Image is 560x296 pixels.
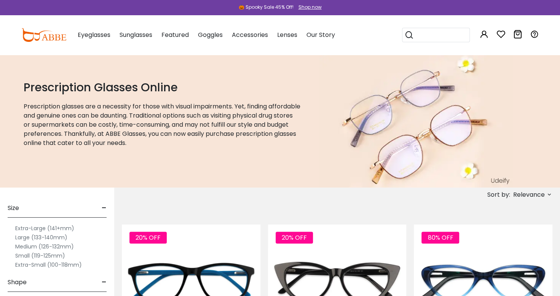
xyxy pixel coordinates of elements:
img: prescription glasses online [319,54,513,188]
span: - [102,273,107,291]
span: 80% OFF [421,232,459,243]
span: Our Story [306,30,335,39]
div: 🎃 Spooky Sale 45% Off! [239,4,294,11]
p: Prescription glasses are a necessity for those with visual impairments. Yet, finding affordable a... [24,102,301,148]
span: - [102,199,107,217]
span: Sunglasses [120,30,152,39]
span: Relevance [513,188,545,202]
label: Extra-Small (100-118mm) [15,260,82,269]
label: Large (133-140mm) [15,233,67,242]
span: 20% OFF [276,232,313,243]
span: Lenses [277,30,297,39]
span: Eyeglasses [78,30,110,39]
div: Shop now [298,4,322,11]
h1: Prescription Glasses Online [24,81,301,94]
span: Goggles [198,30,223,39]
img: abbeglasses.com [21,28,66,42]
span: Sort by: [487,190,510,199]
span: Accessories [232,30,268,39]
span: 20% OFF [129,232,167,243]
span: Size [8,199,19,217]
a: Shop now [295,4,322,10]
span: Featured [161,30,189,39]
span: Shape [8,273,27,291]
label: Medium (126-132mm) [15,242,74,251]
label: Extra-Large (141+mm) [15,224,74,233]
label: Small (119-125mm) [15,251,65,260]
